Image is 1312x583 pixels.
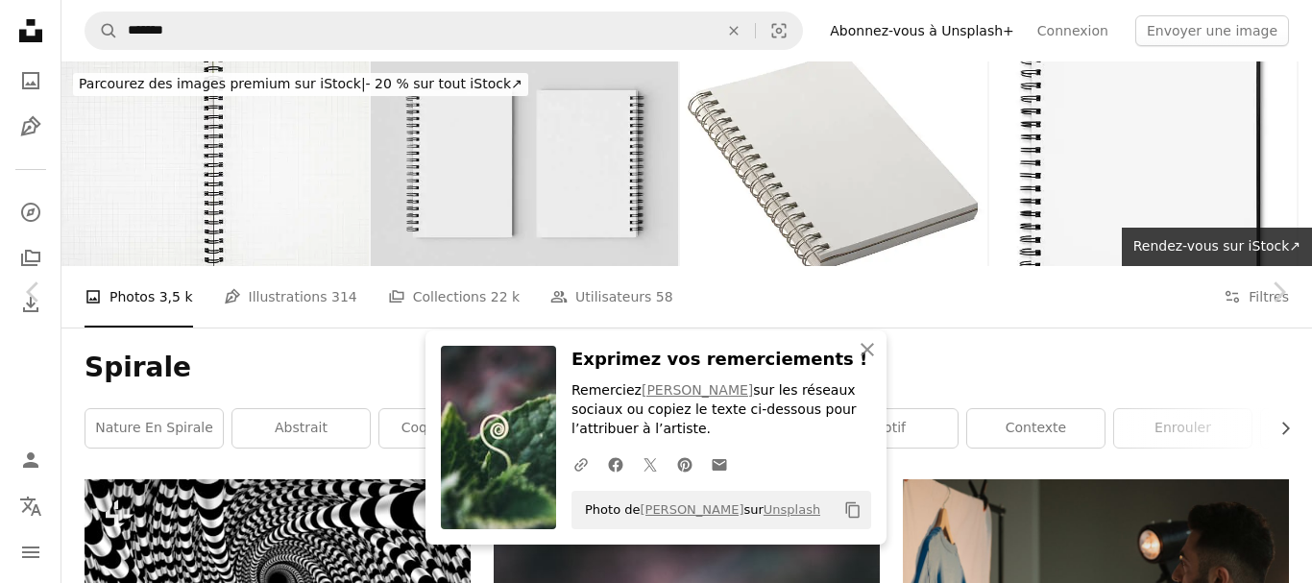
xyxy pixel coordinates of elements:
[967,409,1105,448] a: Contexte
[85,12,118,49] button: Rechercher sur Unsplash
[79,76,522,91] span: - 20 % sur tout iStock ↗
[12,441,50,479] a: Connexion / S’inscrire
[85,12,803,50] form: Rechercher des visuels sur tout le site
[1026,15,1120,46] a: Connexion
[764,502,820,517] a: Unsplash
[756,12,802,49] button: Recherche de visuels
[818,15,1026,46] a: Abonnez-vous à Unsplash+
[571,346,871,374] h3: Exprimez vos remerciements !
[232,409,370,448] a: abstrait
[820,409,958,448] a: motif
[640,502,743,517] a: [PERSON_NAME]
[371,61,678,266] img: Maquette de cahier à spirale blanche, couverture et verso.
[598,445,633,483] a: Partagez-leFacebook
[680,61,987,266] img: Spirale blanc lié le bloc-notes ouvert de la page. Tracé de détourage
[642,382,753,398] a: [PERSON_NAME]
[1133,238,1300,254] span: Rendez-vous sur iStock ↗
[989,61,1297,266] img: Ouvert de style (et voie
[12,193,50,231] a: Explorer
[85,409,223,448] a: nature en spirale
[668,445,702,483] a: Partagez-lePinterest
[1114,409,1251,448] a: enrouler
[713,12,755,49] button: Effacer
[12,108,50,146] a: Illustrations
[331,286,357,307] span: 314
[12,487,50,525] button: Langue
[61,61,369,266] img: Vierge Carnet
[1135,15,1289,46] button: Envoyer une image
[656,286,673,307] span: 58
[571,381,871,439] p: Remerciez sur les réseaux sociaux ou copiez le texte ci-dessous pour l’attribuer à l’artiste.
[224,266,357,328] a: Illustrations 314
[12,61,50,100] a: Photos
[550,266,673,328] a: Utilisateurs 58
[85,351,1289,385] h1: Spirale
[702,445,737,483] a: Partager par mail
[633,445,668,483] a: Partagez-leTwitter
[388,266,520,328] a: Collections 22 k
[837,494,869,526] button: Copier dans le presse-papier
[12,533,50,571] button: Menu
[1122,228,1312,266] a: Rendez-vous sur iStock↗
[379,409,517,448] a: coque spirale
[79,76,366,91] span: Parcourez des images premium sur iStock |
[61,61,540,108] a: Parcourez des images premium sur iStock|- 20 % sur tout iStock↗
[575,495,820,525] span: Photo de sur
[1224,266,1289,328] button: Filtres
[1245,200,1312,384] a: Suivant
[491,286,520,307] span: 22 k
[1268,409,1289,448] button: faire défiler la liste vers la droite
